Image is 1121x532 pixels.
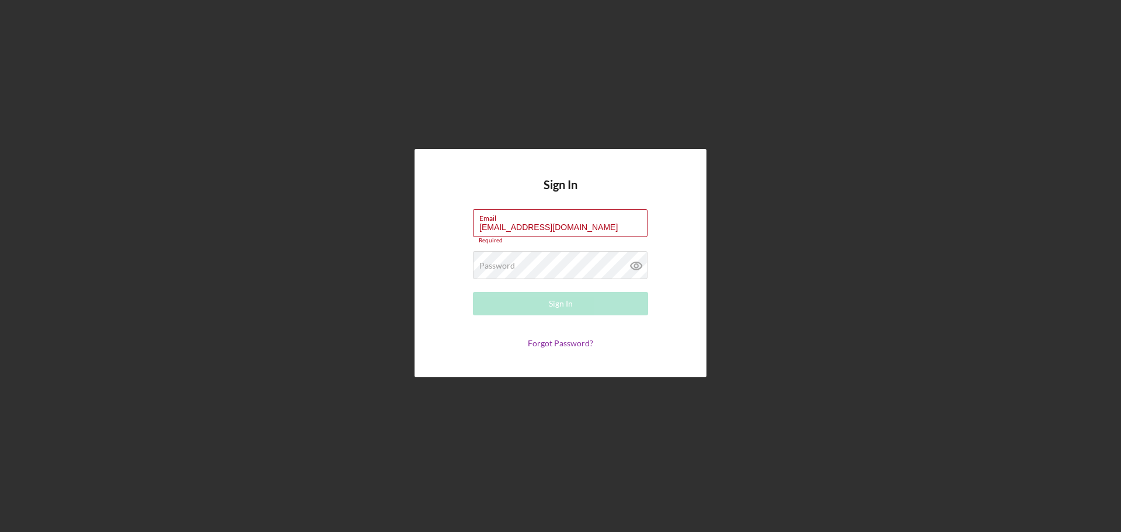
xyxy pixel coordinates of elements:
label: Password [479,261,515,270]
div: Required [473,237,648,244]
a: Forgot Password? [528,338,593,348]
button: Sign In [473,292,648,315]
div: Sign In [549,292,573,315]
label: Email [479,210,647,222]
h4: Sign In [544,178,577,209]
